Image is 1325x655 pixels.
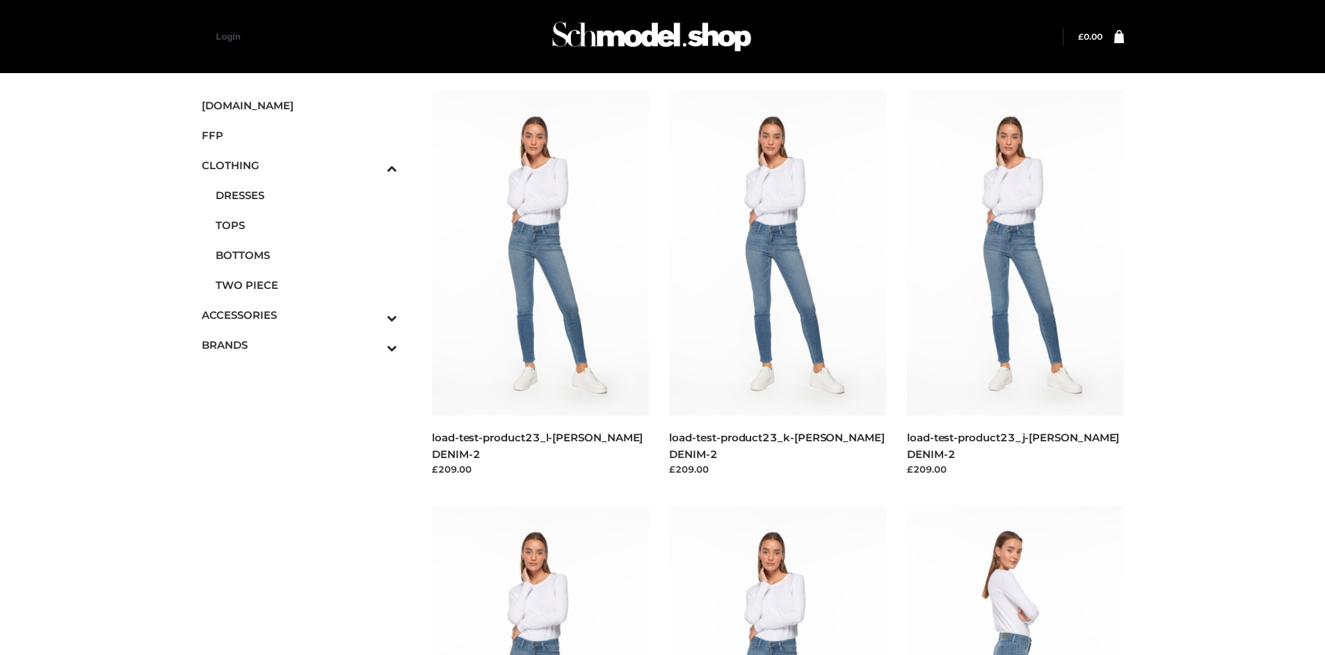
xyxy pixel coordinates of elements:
a: BRANDSToggle Submenu [202,330,398,360]
span: DRESSES [216,187,398,203]
span: BRANDS [202,337,398,353]
span: TWO PIECE [216,277,398,293]
span: [DOMAIN_NAME] [202,97,398,113]
a: BOTTOMS [216,240,398,270]
a: CLOTHINGToggle Submenu [202,150,398,180]
a: TWO PIECE [216,270,398,300]
a: load-test-product23_k-[PERSON_NAME] DENIM-2 [669,431,884,460]
button: Toggle Submenu [348,300,397,330]
span: £ [1078,31,1084,42]
a: FFP [202,120,398,150]
a: [DOMAIN_NAME] [202,90,398,120]
span: CLOTHING [202,157,398,173]
a: £0.00 [1078,31,1102,42]
a: ACCESSORIESToggle Submenu [202,300,398,330]
a: load-test-product23_j-[PERSON_NAME] DENIM-2 [907,431,1119,460]
button: Toggle Submenu [348,150,397,180]
span: FFP [202,127,398,143]
span: TOPS [216,217,398,233]
div: £209.00 [907,462,1124,476]
span: ACCESSORIES [202,307,398,323]
a: TOPS [216,210,398,240]
a: load-test-product23_l-[PERSON_NAME] DENIM-2 [432,431,643,460]
div: £209.00 [432,462,649,476]
span: BOTTOMS [216,247,398,263]
img: Schmodel Admin 964 [547,9,756,64]
button: Toggle Submenu [348,330,397,360]
a: DRESSES [216,180,398,210]
a: Login [216,31,241,42]
bdi: 0.00 [1078,31,1102,42]
div: £209.00 [669,462,886,476]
